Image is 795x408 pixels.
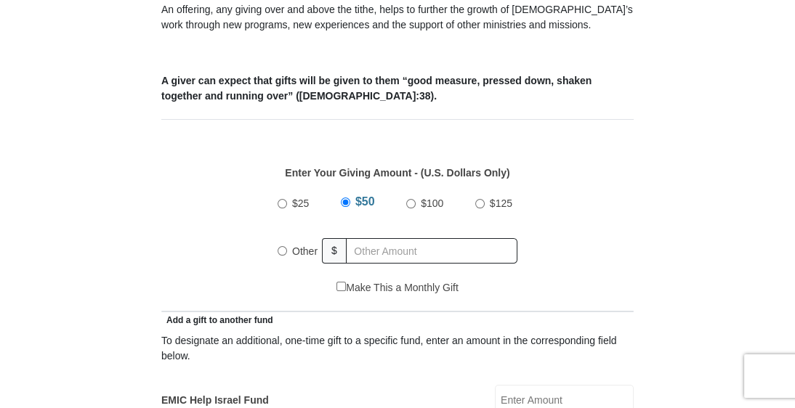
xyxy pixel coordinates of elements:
[161,75,592,102] b: A giver can expect that gifts will be given to them “good measure, pressed down, shaken together ...
[285,167,509,179] strong: Enter Your Giving Amount - (U.S. Dollars Only)
[161,333,634,364] div: To designate an additional, one-time gift to a specific fund, enter an amount in the correspondin...
[292,197,309,209] span: $25
[161,2,634,33] p: An offering, any giving over and above the tithe, helps to further the growth of [DEMOGRAPHIC_DAT...
[292,245,318,257] span: Other
[161,393,269,408] label: EMIC Help Israel Fund
[421,197,443,209] span: $100
[490,197,512,209] span: $125
[161,315,273,325] span: Add a gift to another fund
[355,195,375,208] span: $50
[336,282,346,291] input: Make This a Monthly Gift
[346,238,517,264] input: Other Amount
[322,238,347,264] span: $
[336,280,459,295] label: Make This a Monthly Gift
